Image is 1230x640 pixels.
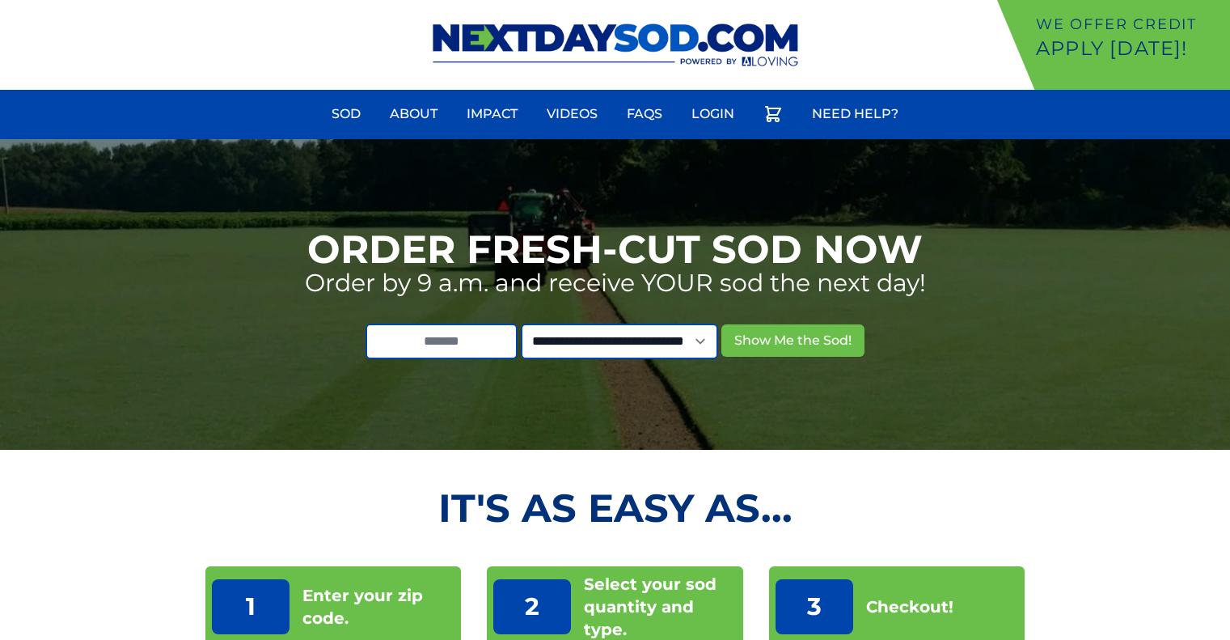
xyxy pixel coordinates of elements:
[721,324,864,357] button: Show Me the Sod!
[537,95,607,134] a: Videos
[866,595,953,618] p: Checkout!
[307,230,923,269] h1: Order Fresh-Cut Sod Now
[617,95,672,134] a: FAQs
[776,579,853,634] p: 3
[305,269,926,298] p: Order by 9 a.m. and receive YOUR sod the next day!
[205,489,1025,528] h2: It's as Easy As...
[802,95,908,134] a: Need Help?
[380,95,447,134] a: About
[322,95,370,134] a: Sod
[1036,13,1224,36] p: We offer Credit
[682,95,744,134] a: Login
[212,579,290,634] p: 1
[493,579,571,634] p: 2
[457,95,527,134] a: Impact
[1036,36,1224,61] p: Apply [DATE]!
[302,584,455,629] p: Enter your zip code.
